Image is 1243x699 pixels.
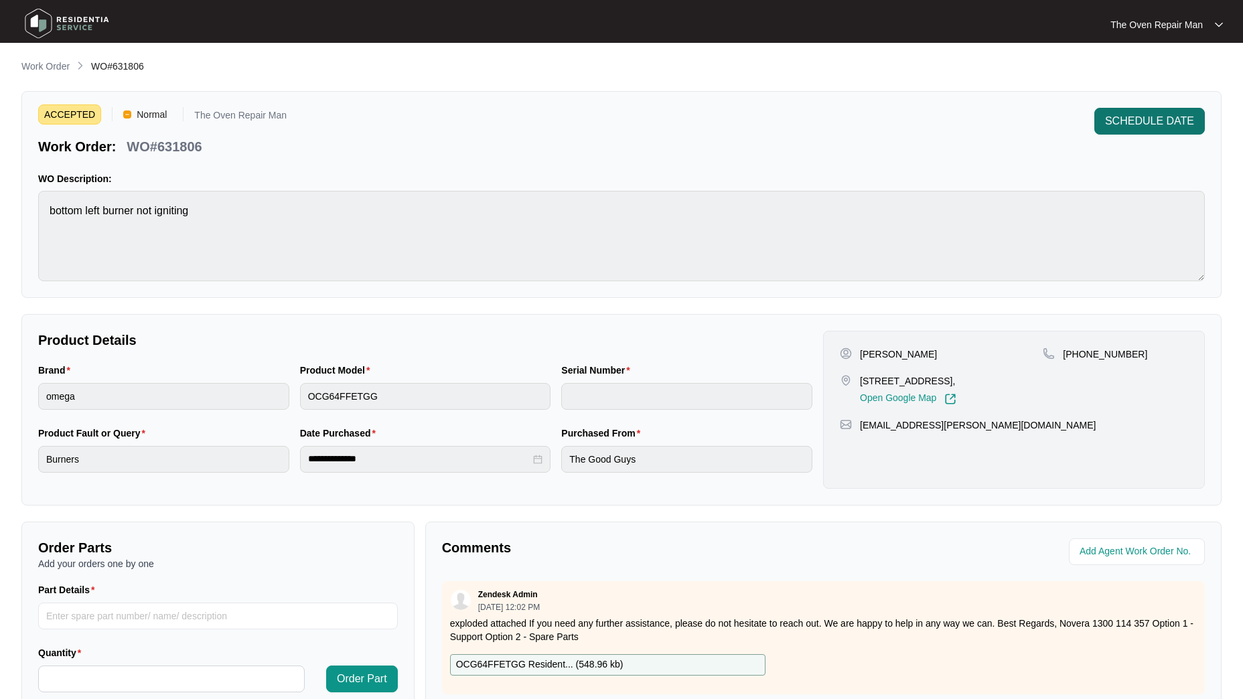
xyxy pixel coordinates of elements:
[38,137,116,156] p: Work Order:
[38,383,289,410] input: Brand
[561,364,635,377] label: Serial Number
[1063,347,1147,361] p: [PHONE_NUMBER]
[38,583,100,597] label: Part Details
[300,383,551,410] input: Product Model
[20,3,114,44] img: residentia service logo
[38,331,812,349] p: Product Details
[300,426,381,440] label: Date Purchased
[860,374,956,388] p: [STREET_ADDRESS],
[478,603,540,611] p: [DATE] 12:02 PM
[561,383,812,410] input: Serial Number
[1105,113,1194,129] span: SCHEDULE DATE
[38,538,398,557] p: Order Parts
[131,104,172,125] span: Normal
[860,418,1096,432] p: [EMAIL_ADDRESS][PERSON_NAME][DOMAIN_NAME]
[39,666,304,692] input: Quantity
[38,603,398,629] input: Part Details
[1043,347,1055,360] img: map-pin
[944,393,956,405] img: Link-External
[860,393,956,405] a: Open Google Map
[38,557,398,570] p: Add your orders one by one
[38,646,86,659] label: Quantity
[456,657,624,672] p: OCG64FFETGG Resident... ( 548.96 kb )
[840,347,852,360] img: user-pin
[1080,544,1197,560] input: Add Agent Work Order No.
[1094,108,1205,135] button: SCHEDULE DATE
[38,446,289,473] input: Product Fault or Query
[91,61,144,72] span: WO#631806
[840,374,852,386] img: map-pin
[194,110,287,125] p: The Oven Repair Man
[308,452,531,466] input: Date Purchased
[451,590,471,610] img: user.svg
[123,110,131,119] img: Vercel Logo
[860,347,937,361] p: [PERSON_NAME]
[38,426,151,440] label: Product Fault or Query
[337,671,387,687] span: Order Part
[38,191,1205,281] textarea: bottom left burner not igniting
[1215,21,1223,28] img: dropdown arrow
[840,418,852,431] img: map-pin
[75,60,86,71] img: chevron-right
[326,666,398,692] button: Order Part
[561,426,646,440] label: Purchased From
[478,589,538,600] p: Zendesk Admin
[19,60,72,74] a: Work Order
[127,137,202,156] p: WO#631806
[38,172,1205,185] p: WO Description:
[561,446,812,473] input: Purchased From
[1110,18,1203,31] p: The Oven Repair Man
[442,538,814,557] p: Comments
[21,60,70,73] p: Work Order
[450,617,1197,643] p: exploded attached If you need any further assistance, please do not hesitate to reach out. We are...
[38,104,101,125] span: ACCEPTED
[300,364,376,377] label: Product Model
[38,364,76,377] label: Brand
